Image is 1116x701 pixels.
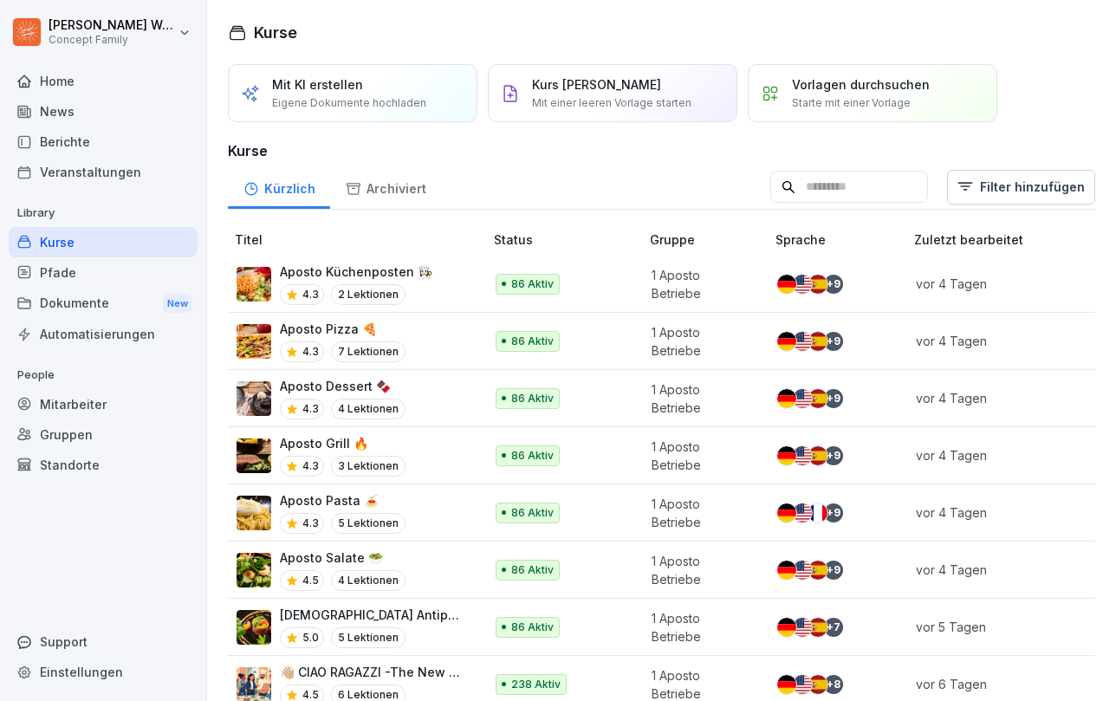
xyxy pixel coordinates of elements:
div: Kürzlich [228,165,330,209]
p: 5 Lektionen [331,513,406,534]
a: Veranstaltungen [9,157,198,187]
p: 1 Aposto Betriebe [652,380,748,417]
p: 1 Aposto Betriebe [652,552,748,588]
p: vor 4 Tagen [916,275,1093,293]
img: us.svg [793,446,812,465]
img: us.svg [793,503,812,523]
p: 7 Lektionen [331,341,406,362]
p: Vorlagen durchsuchen [792,75,930,94]
p: Eigene Dokumente hochladen [272,95,426,111]
p: 86 Aktiv [511,391,554,406]
p: 86 Aktiv [511,334,554,349]
img: us.svg [793,275,812,294]
a: Home [9,66,198,96]
p: People [9,361,198,389]
img: de.svg [777,332,796,351]
div: Dokumente [9,288,198,320]
div: + 7 [824,618,843,637]
img: fr.svg [808,503,827,523]
img: de.svg [777,446,796,465]
img: us.svg [793,561,812,580]
img: zdf6t78pvavi3ul80ru0toxn.png [237,324,271,359]
a: Einstellungen [9,657,198,687]
a: Berichte [9,127,198,157]
a: DokumenteNew [9,288,198,320]
p: Sprache [775,230,907,249]
p: 4 Lektionen [331,399,406,419]
a: Automatisierungen [9,319,198,349]
button: Filter hinzufügen [947,170,1095,204]
div: + 9 [824,561,843,580]
img: de.svg [777,275,796,294]
p: 1 Aposto Betriebe [652,266,748,302]
p: 👋🏼 CIAO RAGAZZI -The New Dolce Vita- Apostorelaunch [280,663,466,681]
p: 86 Aktiv [511,276,554,292]
p: Aposto Salate 🥗 [280,548,406,567]
div: News [9,96,198,127]
img: de.svg [777,561,796,580]
img: es.svg [808,332,827,351]
img: def36z2mzvea4bkfjzuq0ax3.png [237,553,271,587]
p: Zuletzt bearbeitet [914,230,1113,249]
div: + 9 [824,446,843,465]
img: es.svg [808,675,827,694]
p: Status [494,230,643,249]
p: vor 5 Tagen [916,618,1093,636]
p: 238 Aktiv [511,677,561,692]
a: Mitarbeiter [9,389,198,419]
p: Aposto Pizza 🍕 [280,320,406,338]
p: vor 4 Tagen [916,446,1093,464]
img: us.svg [793,389,812,408]
p: 1 Aposto Betriebe [652,495,748,531]
img: h9sh8yxpx5gzl0yzs9rinjv7.png [237,438,271,473]
p: Titel [235,230,487,249]
p: Aposto Grill 🔥 [280,434,406,452]
a: Gruppen [9,419,198,450]
p: vor 4 Tagen [916,389,1093,407]
p: 1 Aposto Betriebe [652,323,748,360]
img: us.svg [793,675,812,694]
p: Gruppe [650,230,769,249]
p: vor 4 Tagen [916,561,1093,579]
p: vor 6 Tagen [916,675,1093,693]
p: 86 Aktiv [511,620,554,635]
div: + 9 [824,275,843,294]
p: 1 Aposto Betriebe [652,609,748,646]
p: [DEMOGRAPHIC_DATA] Antipasti 🫒 [280,606,466,624]
div: + 9 [824,389,843,408]
div: + 9 [824,503,843,523]
img: es.svg [808,561,827,580]
img: es.svg [808,275,827,294]
a: Kurse [9,227,198,257]
p: 4.3 [302,401,319,417]
p: 86 Aktiv [511,505,554,521]
p: 4.3 [302,516,319,531]
a: Archiviert [330,165,441,209]
p: Aposto Pasta 🍝 [280,491,406,510]
img: es.svg [808,618,827,637]
div: Pfade [9,257,198,288]
p: Mit KI erstellen [272,75,363,94]
h1: Kurse [254,21,297,44]
p: Kurs [PERSON_NAME] [532,75,661,94]
img: de.svg [777,618,796,637]
p: 86 Aktiv [511,448,554,464]
p: [PERSON_NAME] Wolf [49,18,175,33]
img: us.svg [793,618,812,637]
img: de.svg [777,389,796,408]
div: + 8 [824,675,843,694]
p: Aposto Küchenposten 👩🏻‍🍳 [280,263,432,281]
p: Aposto Dessert 🍫 [280,377,406,395]
p: 4.3 [302,287,319,302]
p: 1 Aposto Betriebe [652,438,748,474]
p: Starte mit einer Vorlage [792,95,911,111]
p: vor 4 Tagen [916,332,1093,350]
a: Standorte [9,450,198,480]
img: es.svg [808,389,827,408]
img: ecowexwi71w3cb2kgh26fc24.png [237,267,271,302]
